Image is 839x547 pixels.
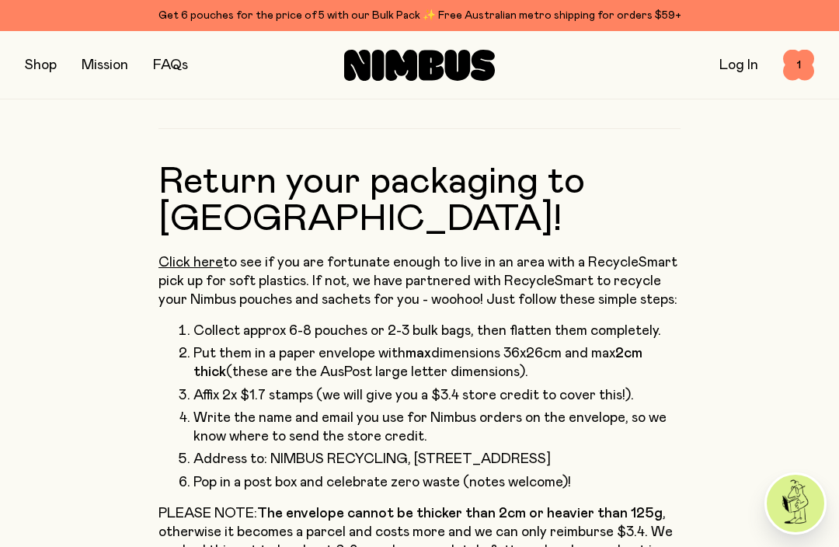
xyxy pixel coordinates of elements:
[193,473,681,492] li: Pop in a post box and celebrate zero waste (notes welcome)!
[25,6,814,25] div: Get 6 pouches for the price of 5 with our Bulk Pack ✨ Free Australian metro shipping for orders $59+
[193,409,681,446] li: Write the name and email you use for Nimbus orders on the envelope, so we know where to send the ...
[158,256,223,270] a: Click here
[406,347,431,361] strong: max
[82,58,128,72] a: Mission
[767,475,824,532] img: agent
[783,50,814,81] button: 1
[257,507,663,521] strong: The envelope cannot be thicker than 2cm or heavier than 125g
[153,58,188,72] a: FAQs
[193,322,681,340] li: Collect approx 6-8 pouches or 2-3 bulk bags, then flatten them completely.
[719,58,758,72] a: Log In
[193,450,681,469] li: Address to: NIMBUS RECYCLING, [STREET_ADDRESS]
[158,253,681,309] p: to see if you are fortunate enough to live in an area with a RecycleSmart pick up for soft plasti...
[193,344,681,382] li: Put them in a paper envelope with dimensions 36x26cm and max (these are the AusPost large letter ...
[158,128,681,238] h2: Return your packaging to [GEOGRAPHIC_DATA]!
[193,386,681,405] li: Affix 2x $1.7 stamps (we will give you a $3.4 store credit to cover this!).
